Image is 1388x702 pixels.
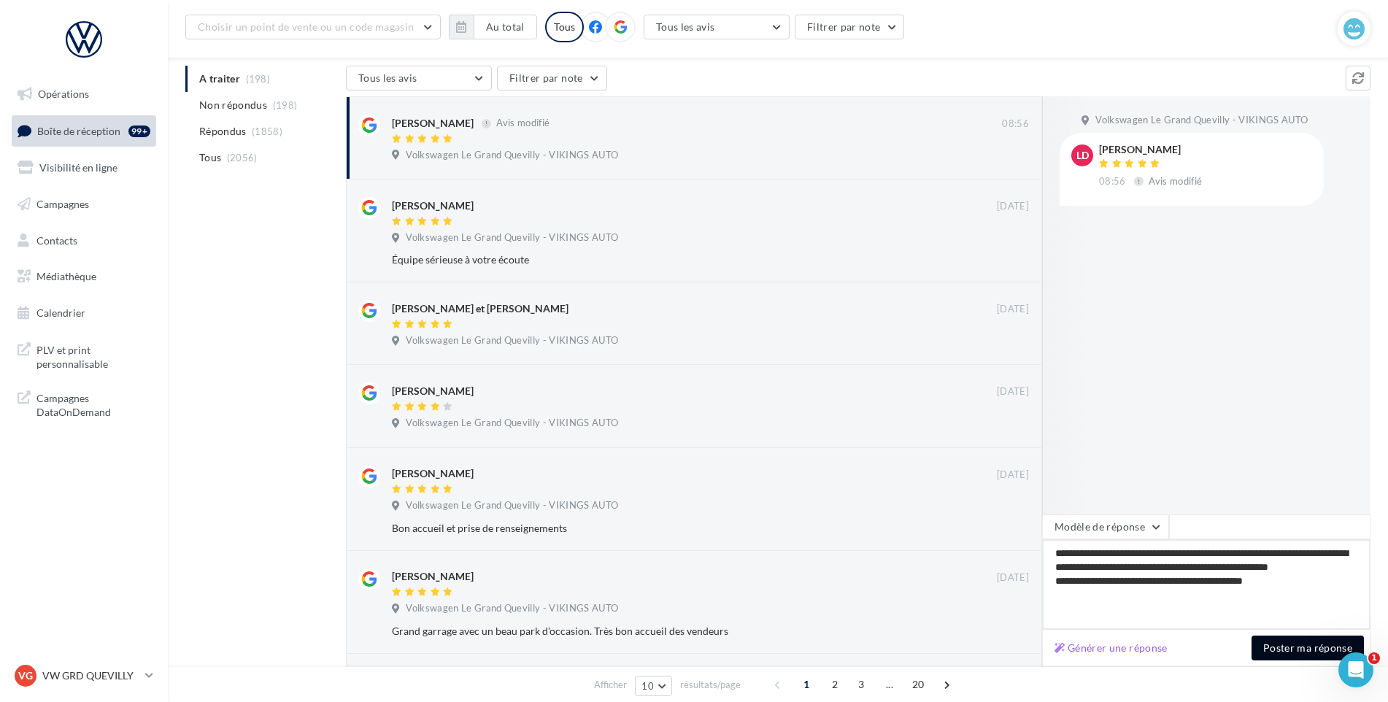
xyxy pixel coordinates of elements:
span: Volkswagen Le Grand Quevilly - VIKINGS AUTO [406,602,618,615]
span: Non répondus [199,98,267,112]
span: Avis modifié [1149,175,1202,187]
div: 99+ [128,126,150,137]
button: Tous les avis [644,15,790,39]
span: 2 [823,673,847,696]
span: Volkswagen Le Grand Quevilly - VIKINGS AUTO [1095,114,1308,127]
a: Visibilité en ligne [9,153,159,183]
span: (2056) [227,152,258,163]
span: 08:56 [1002,117,1029,131]
span: Tous les avis [358,72,417,84]
a: Opérations [9,79,159,109]
span: 3 [849,673,873,696]
div: [PERSON_NAME] [1099,144,1205,155]
span: Contacts [36,234,77,246]
button: Filtrer par note [795,15,905,39]
span: Opérations [38,88,89,100]
span: 10 [641,680,654,692]
button: Au total [474,15,537,39]
span: ... [878,673,901,696]
div: Tous [545,12,584,42]
span: [DATE] [997,571,1029,585]
button: Poster ma réponse [1252,636,1364,660]
a: Campagnes [9,189,159,220]
span: Tous les avis [656,20,715,33]
span: 1 [795,673,818,696]
span: Boîte de réception [37,124,120,136]
button: Tous les avis [346,66,492,90]
div: [PERSON_NAME] [392,466,474,481]
button: Au total [449,15,537,39]
span: Volkswagen Le Grand Quevilly - VIKINGS AUTO [406,417,618,430]
span: VG [18,668,33,683]
span: 1 [1368,652,1380,664]
span: 20 [906,673,930,696]
span: [DATE] [997,468,1029,482]
span: Tous [199,150,221,165]
span: [DATE] [997,303,1029,316]
span: 08:56 [1099,175,1126,188]
span: LD [1076,148,1089,163]
span: Avis modifié [496,117,550,129]
a: PLV et print personnalisable [9,334,159,377]
div: [PERSON_NAME] [392,198,474,213]
span: (1858) [252,126,282,137]
span: PLV et print personnalisable [36,340,150,371]
span: (198) [273,99,298,111]
button: Générer une réponse [1049,639,1173,657]
div: Bon accueil et prise de renseignements [392,521,934,536]
div: [PERSON_NAME] et [PERSON_NAME] [392,301,568,316]
span: Visibilité en ligne [39,161,117,174]
a: Médiathèque [9,261,159,292]
a: Boîte de réception99+ [9,115,159,147]
p: VW GRD QUEVILLY [42,668,139,683]
span: [DATE] [997,200,1029,213]
span: Volkswagen Le Grand Quevilly - VIKINGS AUTO [406,499,618,512]
div: [PERSON_NAME] [392,569,474,584]
div: Grand garrage avec un beau park d'occasion. Très bon accueil des vendeurs [392,624,934,639]
button: Modèle de réponse [1042,514,1169,539]
span: Calendrier [36,306,85,319]
span: Volkswagen Le Grand Quevilly - VIKINGS AUTO [406,334,618,347]
span: résultats/page [680,678,741,692]
div: Équipe sérieuse à votre écoute [392,252,934,267]
span: Volkswagen Le Grand Quevilly - VIKINGS AUTO [406,149,618,162]
div: [PERSON_NAME] [392,116,474,131]
a: Calendrier [9,298,159,328]
span: Médiathèque [36,270,96,282]
span: Répondus [199,124,247,139]
span: Choisir un point de vente ou un code magasin [198,20,414,33]
button: Choisir un point de vente ou un code magasin [185,15,441,39]
button: 10 [635,676,672,696]
a: Contacts [9,225,159,256]
span: Campagnes DataOnDemand [36,388,150,420]
a: VG VW GRD QUEVILLY [12,662,156,690]
a: Campagnes DataOnDemand [9,382,159,425]
span: Volkswagen Le Grand Quevilly - VIKINGS AUTO [406,231,618,244]
div: [PERSON_NAME] [392,384,474,398]
iframe: Intercom live chat [1338,652,1373,687]
span: [DATE] [997,385,1029,398]
span: Afficher [594,678,627,692]
span: Campagnes [36,198,89,210]
button: Filtrer par note [497,66,607,90]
